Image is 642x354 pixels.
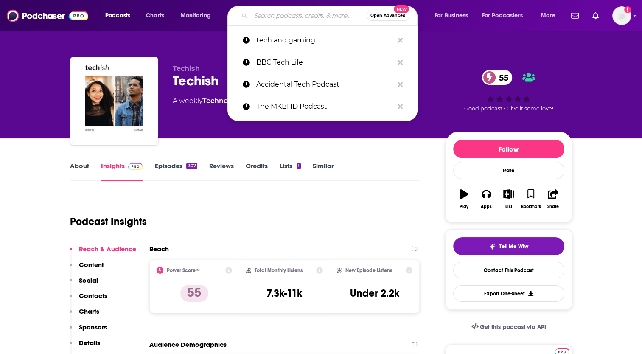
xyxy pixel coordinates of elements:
span: For Business [435,10,468,22]
button: Share [542,184,564,214]
span: Podcasts [105,10,130,22]
button: Contacts [70,292,107,307]
img: Podchaser Pro [128,163,143,170]
svg: Add a profile image [624,6,631,13]
span: Get this podcast via API [480,323,546,331]
span: New [394,5,409,13]
div: Apps [481,204,492,209]
span: Monitoring [181,10,211,22]
a: Similar [313,162,334,181]
button: Bookmark [520,184,542,214]
div: 1 [297,163,301,169]
span: Charts [146,10,164,22]
div: 307 [186,163,197,169]
span: Techish [173,65,200,73]
img: tell me why sparkle [489,243,496,250]
a: Charts [140,9,169,22]
a: Contact This Podcast [453,262,564,278]
h1: Podcast Insights [70,215,147,228]
button: open menu [477,9,535,22]
h3: Under 2.2k [350,287,399,300]
button: tell me why sparkleTell Me Why [453,237,564,255]
div: Rate [453,162,564,179]
p: Contacts [79,292,107,300]
a: InsightsPodchaser Pro [101,162,143,181]
button: open menu [429,9,479,22]
p: Reach & Audience [79,245,136,253]
p: Content [79,261,104,269]
span: Open Advanced [370,14,406,18]
a: Credits [246,162,268,181]
a: About [70,162,89,181]
input: Search podcasts, credits, & more... [251,9,367,22]
span: 55 [491,70,513,85]
button: Social [70,276,98,292]
p: tech and gaming [256,29,394,51]
h2: Total Monthly Listens [255,267,303,273]
button: open menu [535,9,566,22]
button: Charts [70,307,99,323]
button: List [497,184,519,214]
p: Accidental Tech Podcast [256,73,394,96]
a: BBC Tech Life [227,51,418,73]
h2: Audience Demographics [149,340,227,348]
div: Share [547,204,559,209]
img: Techish [72,59,157,143]
p: Social [79,276,98,284]
div: A weekly podcast [173,96,342,106]
h2: Power Score™ [167,267,200,273]
div: Bookmark [521,204,541,209]
div: 55Good podcast? Give it some love! [445,65,572,117]
div: List [505,204,512,209]
p: Details [79,339,100,347]
h2: New Episode Listens [345,267,392,273]
a: Accidental Tech Podcast [227,73,418,96]
a: The MKBHD Podcast [227,96,418,118]
span: More [541,10,555,22]
p: BBC Tech Life [256,51,394,73]
button: Export One-Sheet [453,285,564,302]
h3: 7.3k-11k [266,287,302,300]
a: Get this podcast via API [465,317,553,337]
p: 55 [180,285,208,302]
button: Sponsors [70,323,107,339]
button: Play [453,184,475,214]
a: Technology [202,97,243,105]
span: Tell Me Why [499,243,528,250]
button: Show profile menu [612,6,631,25]
img: User Profile [612,6,631,25]
a: tech and gaming [227,29,418,51]
a: Episodes307 [154,162,197,181]
a: 55 [482,70,513,85]
span: For Podcasters [482,10,523,22]
div: Search podcasts, credits, & more... [235,6,426,25]
span: Logged in as ShoutComms [612,6,631,25]
button: open menu [99,9,141,22]
p: Charts [79,307,99,315]
button: Content [70,261,104,276]
a: Reviews [209,162,234,181]
a: Lists1 [280,162,301,181]
img: Podchaser - Follow, Share and Rate Podcasts [7,8,88,24]
p: Sponsors [79,323,107,331]
button: Follow [453,140,564,158]
button: Apps [475,184,497,214]
span: Good podcast? Give it some love! [464,105,553,112]
button: Open AdvancedNew [367,11,409,21]
h2: Reach [149,245,169,253]
a: Show notifications dropdown [568,8,582,23]
p: The MKBHD Podcast [256,96,394,118]
button: open menu [175,9,222,22]
a: Show notifications dropdown [589,8,602,23]
div: Play [460,204,468,209]
button: Reach & Audience [70,245,136,261]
